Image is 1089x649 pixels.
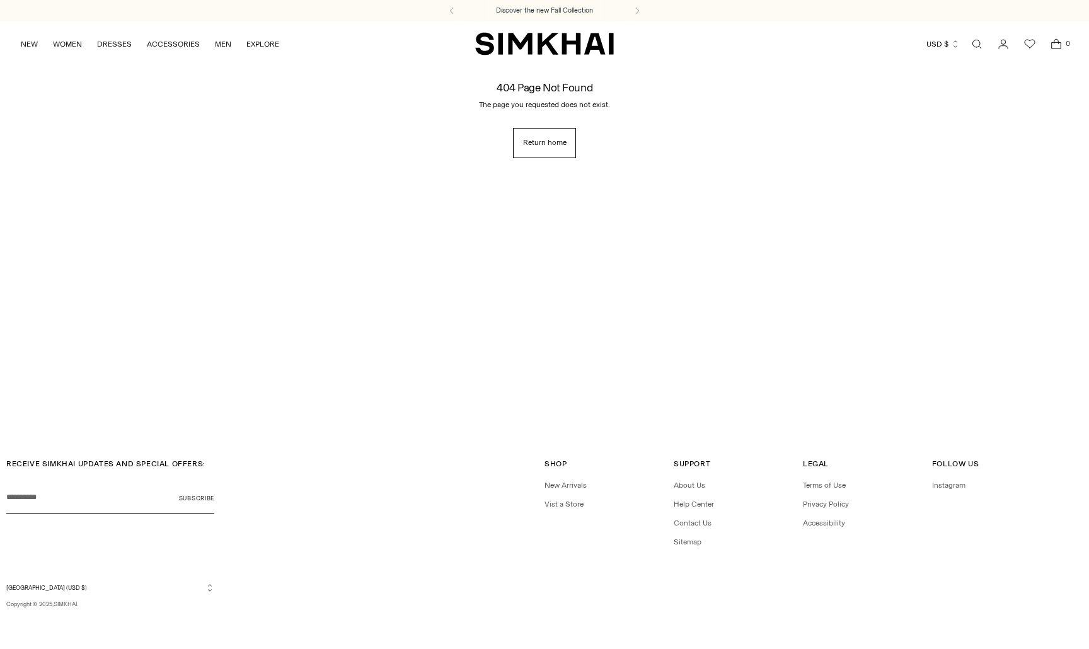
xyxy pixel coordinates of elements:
[674,519,712,527] a: Contact Us
[1044,32,1069,57] a: Open cart modal
[1017,32,1042,57] a: Wishlist
[803,500,849,508] a: Privacy Policy
[475,32,614,56] a: SIMKHAI
[803,459,829,468] span: Legal
[246,30,279,58] a: EXPLORE
[803,481,846,490] a: Terms of Use
[496,6,593,16] a: Discover the new Fall Collection
[179,482,214,514] button: Subscribe
[497,81,592,93] h1: 404 Page Not Found
[215,30,231,58] a: MEN
[6,459,205,468] span: RECEIVE SIMKHAI UPDATES AND SPECIAL OFFERS:
[479,99,610,110] p: The page you requested does not exist.
[6,600,214,609] p: Copyright © 2025, .
[926,30,960,58] button: USD $
[932,481,965,490] a: Instagram
[1063,38,1074,49] span: 0
[964,32,989,57] a: Open search modal
[674,500,714,508] a: Help Center
[932,459,979,468] span: Follow Us
[674,481,705,490] a: About Us
[803,519,845,527] a: Accessibility
[674,537,701,546] a: Sitemap
[6,583,214,592] button: [GEOGRAPHIC_DATA] (USD $)
[674,459,710,468] span: Support
[21,30,38,58] a: NEW
[991,32,1016,57] a: Go to the account page
[97,30,132,58] a: DRESSES
[544,500,584,508] a: Vist a Store
[53,30,82,58] a: WOMEN
[513,128,577,158] a: Return home
[544,459,567,468] span: Shop
[147,30,200,58] a: ACCESSORIES
[544,481,587,490] a: New Arrivals
[523,137,567,148] span: Return home
[54,600,77,607] a: SIMKHAI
